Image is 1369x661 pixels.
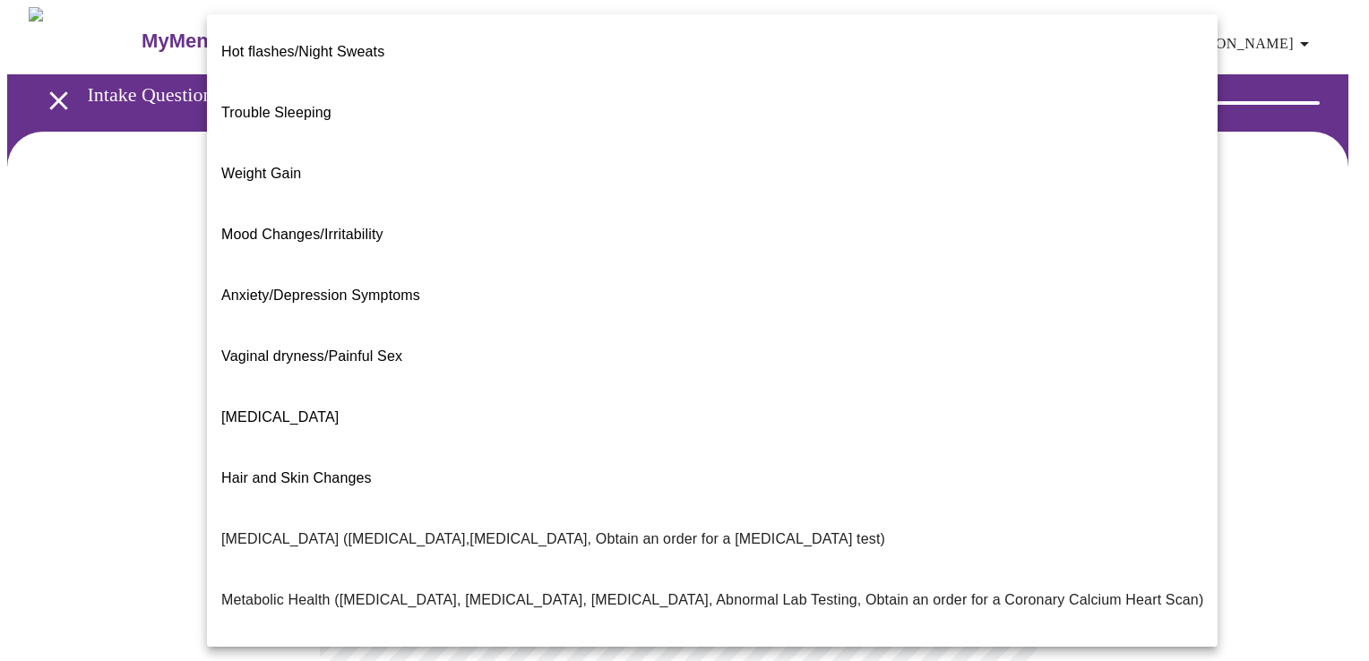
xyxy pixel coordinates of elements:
span: Hot flashes/Night Sweats [221,44,384,59]
span: [MEDICAL_DATA] [221,409,339,425]
p: [MEDICAL_DATA] ([MEDICAL_DATA],[MEDICAL_DATA], Obtain an order for a [MEDICAL_DATA] test) [221,528,885,550]
span: Mood Changes/Irritability [221,227,383,242]
span: Hair and Skin Changes [221,470,372,485]
span: Vaginal dryness/Painful Sex [221,348,402,364]
span: Anxiety/Depression Symptoms [221,288,420,303]
p: Metabolic Health ([MEDICAL_DATA], [MEDICAL_DATA], [MEDICAL_DATA], Abnormal Lab Testing, Obtain an... [221,589,1203,611]
span: Trouble Sleeping [221,105,331,120]
span: Weight Gain [221,166,301,181]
